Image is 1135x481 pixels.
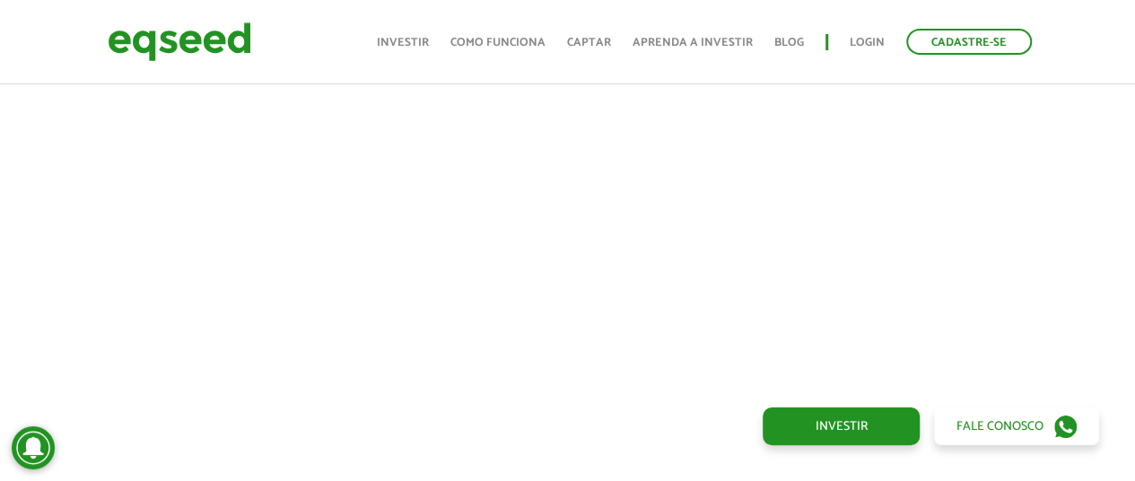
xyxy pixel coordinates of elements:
[108,18,251,66] img: EqSeed
[377,37,429,48] a: Investir
[906,29,1032,55] a: Cadastre-se
[450,37,546,48] a: Como funciona
[934,407,1099,445] a: Fale conosco
[567,37,611,48] a: Captar
[633,37,753,48] a: Aprenda a investir
[774,37,804,48] a: Blog
[763,407,920,445] a: Investir
[850,37,885,48] a: Login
